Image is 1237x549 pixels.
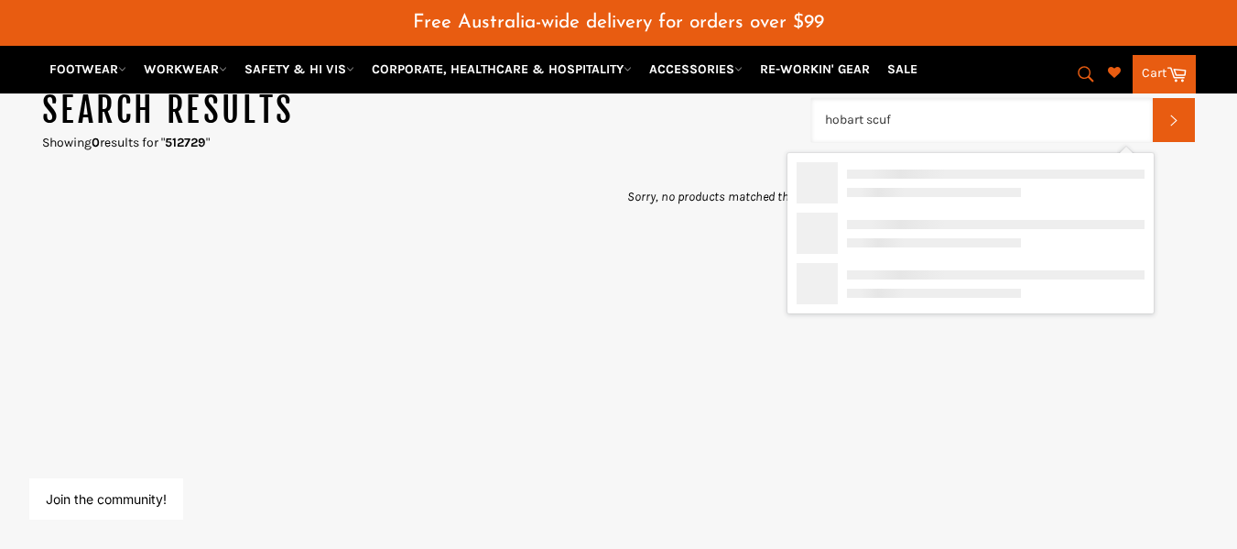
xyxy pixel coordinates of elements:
a: CORPORATE, HEALTHCARE & HOSPITALITY [364,53,639,85]
a: FOOTWEAR [42,53,134,85]
strong: 0 [92,135,100,150]
a: SALE [880,53,925,85]
strong: 512729 [165,135,206,150]
p: Showing results for " " [42,134,811,151]
h1: Search results [42,88,811,134]
em: Sorry, no products matched the keyword [627,189,841,204]
a: WORKWEAR [136,53,234,85]
a: RE-WORKIN' GEAR [753,53,877,85]
input: Search [811,98,1154,142]
a: SAFETY & HI VIS [237,53,362,85]
span: Free Australia-wide delivery for orders over $99 [413,13,824,32]
a: Cart [1133,55,1196,93]
button: Join the community! [46,491,167,507]
a: ACCESSORIES [642,53,750,85]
